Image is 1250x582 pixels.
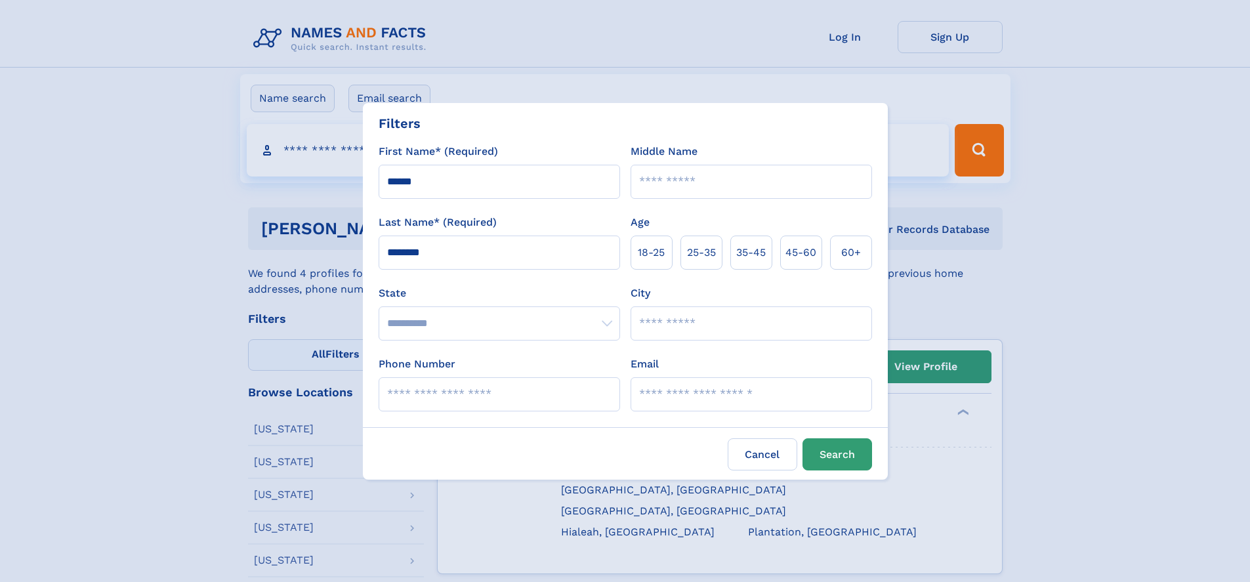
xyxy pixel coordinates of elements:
button: Search [802,438,872,470]
span: 45‑60 [785,245,816,260]
label: Phone Number [379,356,455,372]
span: 18‑25 [638,245,665,260]
div: Filters [379,114,421,133]
label: State [379,285,620,301]
label: Middle Name [631,144,698,159]
label: Email [631,356,659,372]
label: Cancel [728,438,797,470]
span: 60+ [841,245,861,260]
label: Last Name* (Required) [379,215,497,230]
label: First Name* (Required) [379,144,498,159]
label: City [631,285,650,301]
span: 25‑35 [687,245,716,260]
span: 35‑45 [736,245,766,260]
label: Age [631,215,650,230]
